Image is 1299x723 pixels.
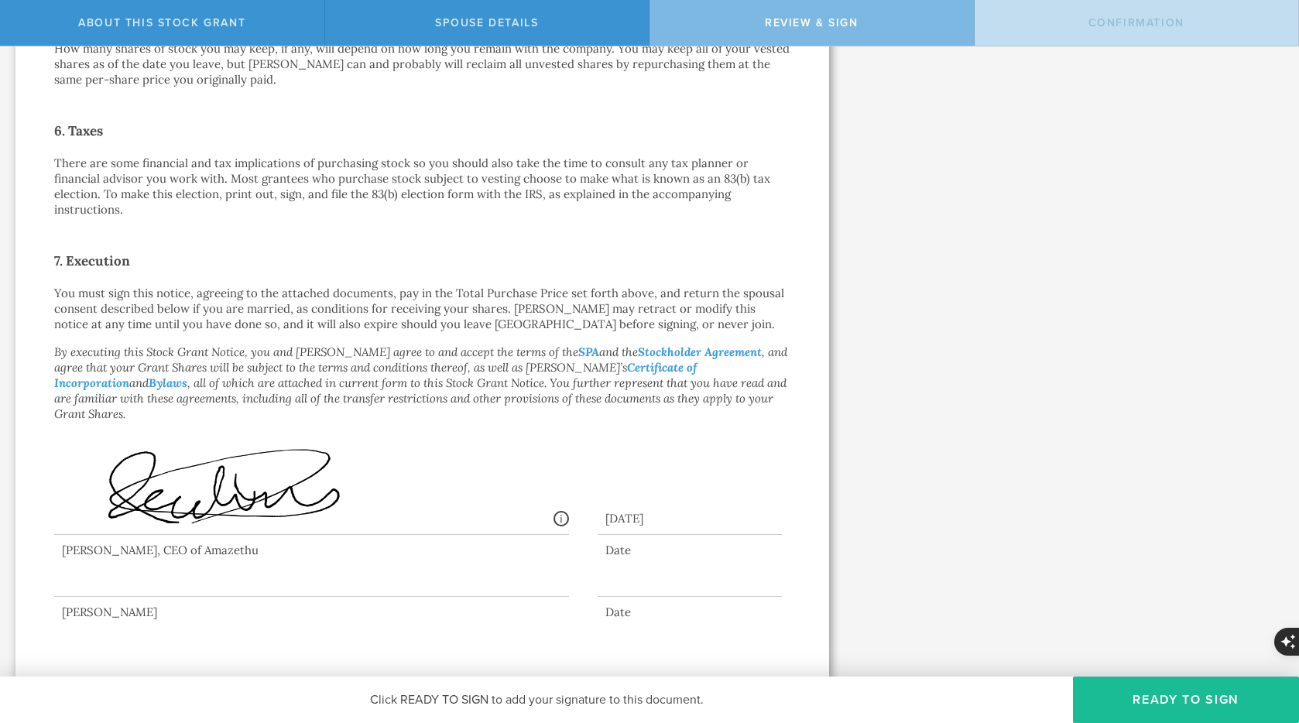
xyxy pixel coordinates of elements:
[370,692,704,708] span: Click READY TO SIGN to add your signature to this document.
[765,16,859,29] span: Review & Sign
[435,16,538,29] span: Spouse Details
[54,248,790,273] h2: 7. Execution
[54,605,569,620] div: [PERSON_NAME]
[1073,677,1299,723] button: Ready to Sign
[598,495,782,535] div: [DATE]
[78,16,245,29] span: About this stock grant
[54,26,790,87] p: Vesting will be keyed to your ongoing relationship as a “Service Provider” to Amazethu as describ...
[638,344,762,359] a: Stockholder Agreement
[54,360,697,390] a: Certificate of Incorporation
[54,344,787,421] em: By executing this Stock Grant Notice, you and [PERSON_NAME] agree to and accept the terms of the ...
[1088,16,1184,29] span: Confirmation
[578,344,599,359] a: SPA
[598,605,782,620] div: Date
[62,442,412,538] img: i1WdcbiOXIaYX3Awkz0GwDNA87DoCXDH4B7g+VIjYASMgBEwAmMiYIVgTDQ9lhEwAkbACBgBI2AEjIAR2BgCVgg2tmFm1wgYA...
[54,156,790,218] p: There are some financial and tax implications of purchasing stock so you should also take the tim...
[54,118,790,143] h2: 6. Taxes
[149,375,187,390] a: Bylaws
[54,286,790,332] p: You must sign this notice, agreeing to the attached documents, pay in the Total Purchase Price se...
